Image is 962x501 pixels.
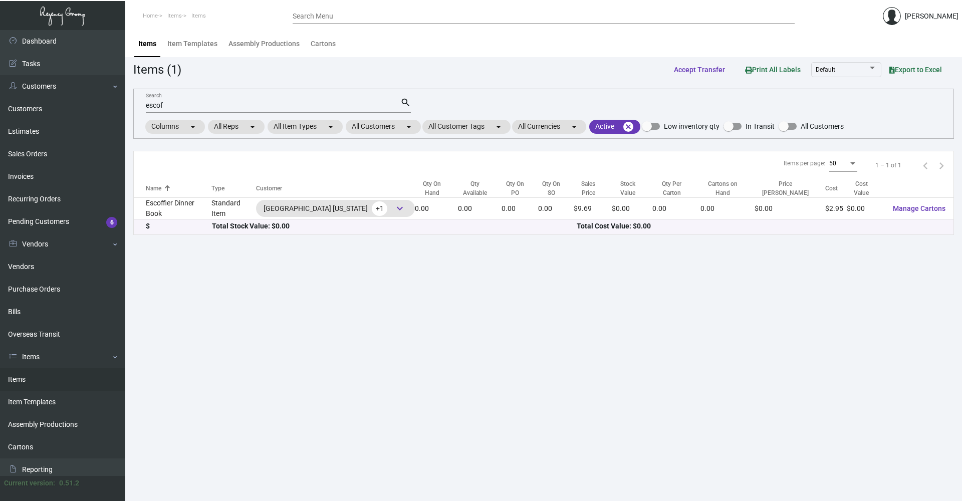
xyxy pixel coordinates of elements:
[905,11,958,22] div: [PERSON_NAME]
[574,179,603,197] div: Sales Price
[875,161,901,170] div: 1 – 1 of 1
[458,179,493,197] div: Qty Available
[208,120,265,134] mat-chip: All Reps
[346,120,421,134] mat-chip: All Customers
[512,120,586,134] mat-chip: All Currencies
[784,159,825,168] div: Items per page:
[146,184,211,193] div: Name
[652,198,700,219] td: 0.00
[612,198,652,219] td: $0.00
[755,179,816,197] div: Price [PERSON_NAME]
[134,198,211,219] td: Escoffier Dinner Book
[847,179,876,197] div: Cost Value
[458,198,502,219] td: 0.00
[211,198,256,219] td: Standard Item
[502,179,538,197] div: Qty On PO
[211,184,224,193] div: Type
[422,120,511,134] mat-chip: All Customer Tags
[167,13,182,19] span: Items
[755,179,825,197] div: Price [PERSON_NAME]
[700,179,746,197] div: Cartons on Hand
[458,179,502,197] div: Qty Available
[917,157,933,173] button: Previous page
[212,221,577,231] div: Total Stock Value: $0.00
[415,198,458,219] td: 0.00
[612,179,652,197] div: Stock Value
[825,184,847,193] div: Cost
[264,201,407,216] div: [GEOGRAPHIC_DATA] [US_STATE]
[403,121,415,133] mat-icon: arrow_drop_down
[889,66,942,74] span: Export to Excel
[394,202,406,214] span: keyboard_arrow_down
[746,120,775,132] span: In Transit
[568,121,580,133] mat-icon: arrow_drop_down
[187,121,199,133] mat-icon: arrow_drop_down
[674,66,725,74] span: Accept Transfer
[700,198,755,219] td: 0.00
[167,39,217,49] div: Item Templates
[138,39,156,49] div: Items
[622,121,634,133] mat-icon: cancel
[268,120,343,134] mat-chip: All Item Types
[574,198,612,219] td: $9.69
[577,221,941,231] div: Total Cost Value: $0.00
[256,179,415,198] th: Customer
[538,179,565,197] div: Qty On SO
[247,121,259,133] mat-icon: arrow_drop_down
[372,201,387,216] span: +1
[325,121,337,133] mat-icon: arrow_drop_down
[664,120,719,132] span: Low inventory qty
[881,61,950,79] button: Export to Excel
[211,184,256,193] div: Type
[737,60,809,79] button: Print All Labels
[745,66,801,74] span: Print All Labels
[652,179,700,197] div: Qty Per Carton
[415,179,449,197] div: Qty On Hand
[893,204,945,212] span: Manage Cartons
[612,179,643,197] div: Stock Value
[700,179,755,197] div: Cartons on Hand
[146,221,212,231] div: $
[415,179,458,197] div: Qty On Hand
[847,179,885,197] div: Cost Value
[574,179,612,197] div: Sales Price
[538,179,574,197] div: Qty On SO
[4,478,55,488] div: Current version:
[400,97,411,109] mat-icon: search
[825,198,847,219] td: $2.95
[816,66,835,73] span: Default
[829,160,836,167] span: 50
[145,120,205,134] mat-chip: Columns
[228,39,300,49] div: Assembly Productions
[847,198,885,219] td: $0.00
[885,199,953,217] button: Manage Cartons
[133,61,181,79] div: Items (1)
[502,179,529,197] div: Qty On PO
[801,120,844,132] span: All Customers
[652,179,691,197] div: Qty Per Carton
[589,120,640,134] mat-chip: Active
[755,198,825,219] td: $0.00
[146,184,161,193] div: Name
[502,198,538,219] td: 0.00
[666,61,733,79] button: Accept Transfer
[883,7,901,25] img: admin@bootstrapmaster.com
[933,157,949,173] button: Next page
[825,184,838,193] div: Cost
[493,121,505,133] mat-icon: arrow_drop_down
[59,478,79,488] div: 0.51.2
[538,198,574,219] td: 0.00
[143,13,158,19] span: Home
[829,160,857,167] mat-select: Items per page:
[191,13,206,19] span: Items
[311,39,336,49] div: Cartons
